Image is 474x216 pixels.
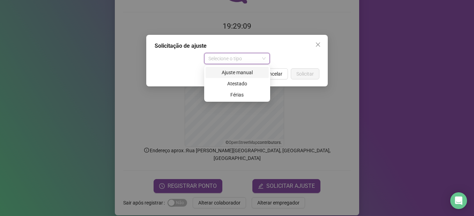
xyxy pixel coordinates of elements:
[263,70,282,78] span: Cancelar
[258,68,288,79] button: Cancelar
[291,68,319,79] button: Solicitar
[312,39,324,50] button: Close
[315,42,321,47] span: close
[450,192,467,209] div: Open Intercom Messenger
[206,78,269,89] div: Atestado
[155,42,319,50] div: Solicitação de ajuste
[210,80,265,87] div: Atestado
[210,69,265,76] div: Ajuste manual
[206,67,269,78] div: Ajuste manual
[210,91,265,99] div: Férias
[208,53,266,64] span: Selecione o tipo
[206,89,269,100] div: Férias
